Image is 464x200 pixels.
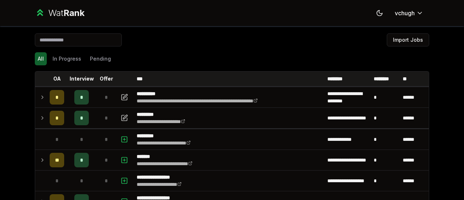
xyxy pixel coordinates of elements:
[63,8,84,18] span: Rank
[48,7,84,19] div: Wat
[100,75,113,82] p: Offer
[35,52,47,65] button: All
[387,33,429,46] button: Import Jobs
[50,52,84,65] button: In Progress
[70,75,94,82] p: Interview
[53,75,61,82] p: OA
[389,7,429,20] button: vchugh
[87,52,114,65] button: Pending
[35,7,84,19] a: WatRank
[395,9,415,17] span: vchugh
